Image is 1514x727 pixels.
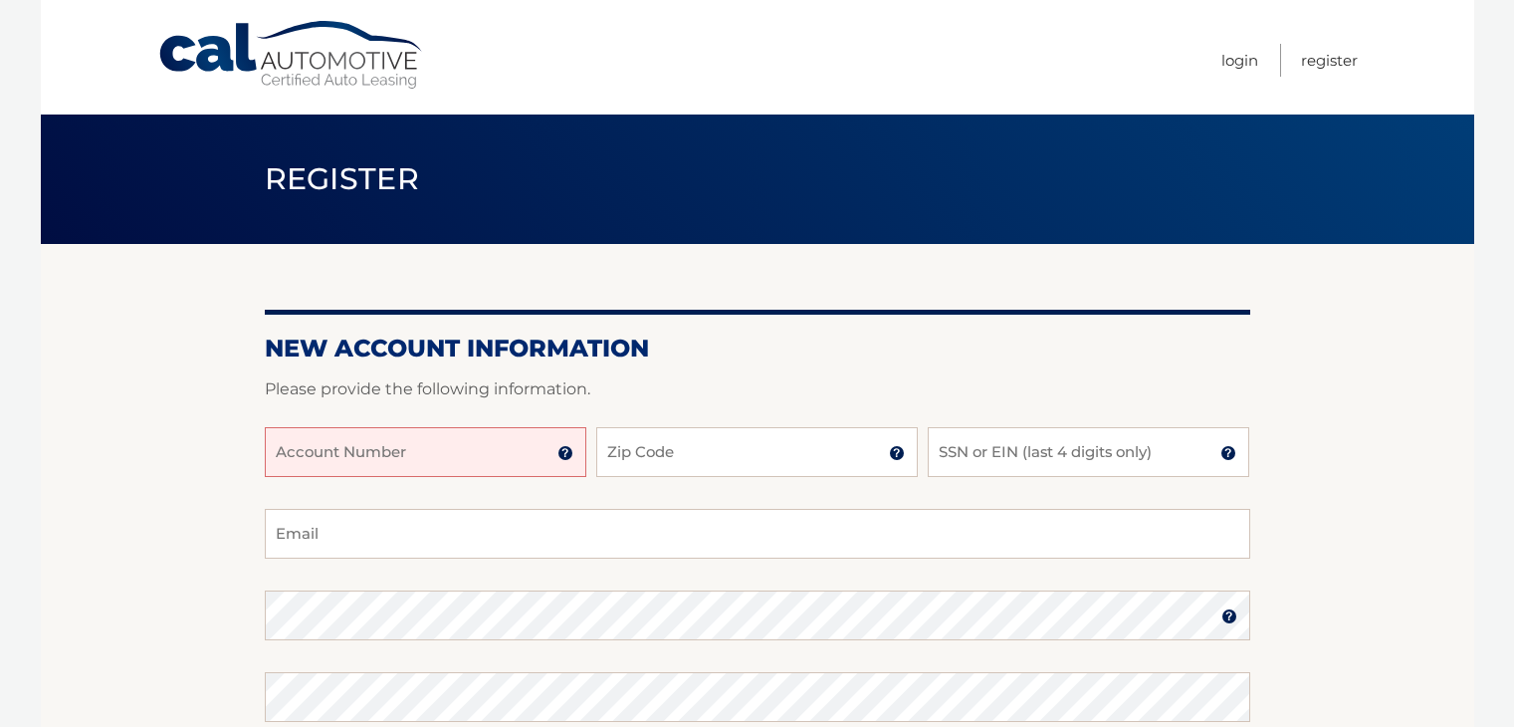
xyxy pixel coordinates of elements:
input: Account Number [265,427,586,477]
img: tooltip.svg [557,445,573,461]
img: tooltip.svg [1220,445,1236,461]
input: Email [265,509,1250,559]
h2: New Account Information [265,334,1250,363]
a: Cal Automotive [157,20,426,91]
img: tooltip.svg [1221,608,1237,624]
input: Zip Code [596,427,918,477]
img: tooltip.svg [889,445,905,461]
a: Register [1301,44,1358,77]
a: Login [1221,44,1258,77]
p: Please provide the following information. [265,375,1250,403]
input: SSN or EIN (last 4 digits only) [928,427,1249,477]
span: Register [265,160,420,197]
